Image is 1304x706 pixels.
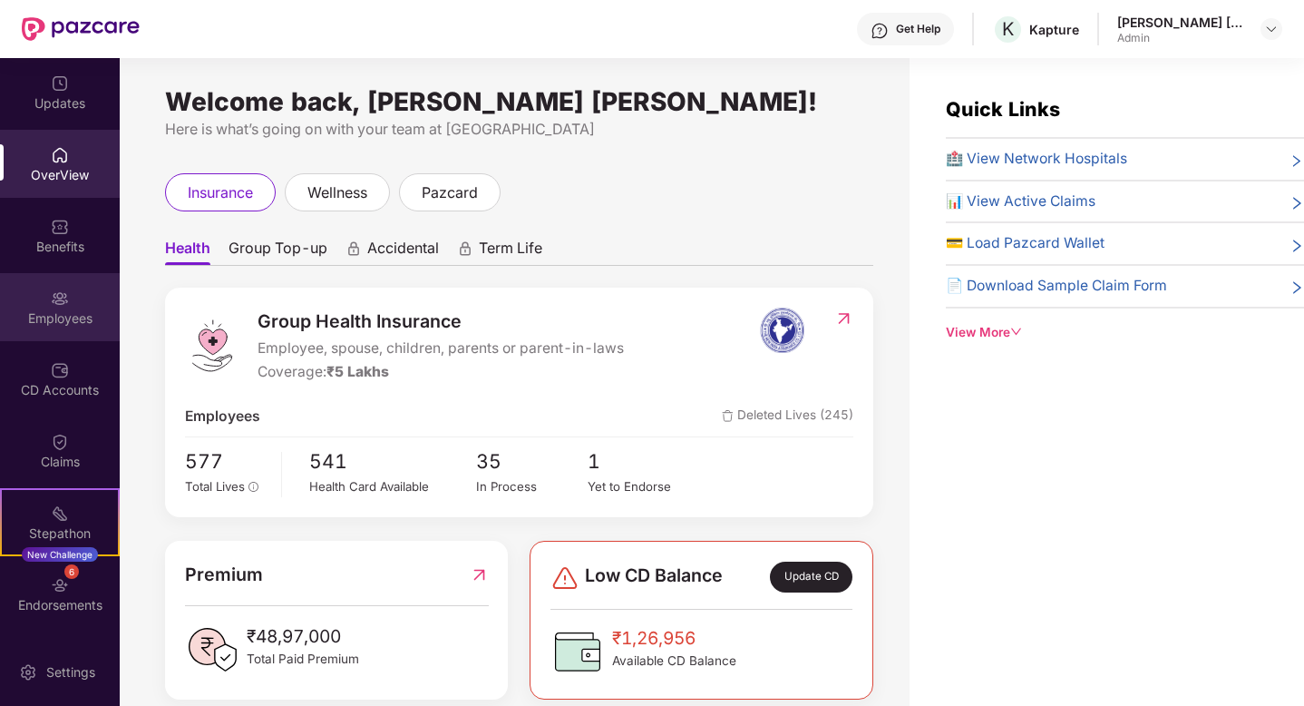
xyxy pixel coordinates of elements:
[770,562,852,593] div: Update CD
[229,239,327,265] span: Group Top-up
[722,410,734,422] img: deleteIcon
[185,623,239,677] img: PaidPremiumIcon
[476,446,588,476] span: 35
[588,446,699,476] span: 1
[588,477,699,496] div: Yet to Endorse
[946,97,1060,121] span: Quick Links
[51,576,69,594] img: svg+xml;base64,PHN2ZyBpZD0iRW5kb3JzZW1lbnRzIiB4bWxucz0iaHR0cDovL3d3dy53My5vcmcvMjAwMC9zdmciIHdpZH...
[185,446,268,476] span: 577
[51,74,69,93] img: svg+xml;base64,PHN2ZyBpZD0iVXBkYXRlZCIgeG1sbnM9Imh0dHA6Ly93d3cudzMub3JnLzIwMDAvc3ZnIiB3aWR0aD0iMj...
[748,308,816,353] img: insurerIcon
[22,547,98,562] div: New Challenge
[1289,152,1304,171] span: right
[247,650,359,669] span: Total Paid Premium
[51,433,69,451] img: svg+xml;base64,PHN2ZyBpZD0iQ2xhaW0iIHhtbG5zPSJodHRwOi8vd3d3LnczLm9yZy8yMDAwL3N2ZyIgd2lkdGg9IjIwIi...
[51,361,69,379] img: svg+xml;base64,PHN2ZyBpZD0iQ0RfQWNjb3VudHMiIGRhdGEtbmFtZT0iQ0QgQWNjb3VudHMiIHhtbG5zPSJodHRwOi8vd3...
[51,289,69,308] img: svg+xml;base64,PHN2ZyBpZD0iRW1wbG95ZWVzIiB4bWxucz0iaHR0cDovL3d3dy53My5vcmcvMjAwMC9zdmciIHdpZHRoPS...
[19,663,37,681] img: svg+xml;base64,PHN2ZyBpZD0iU2V0dGluZy0yMHgyMCIgeG1sbnM9Imh0dHA6Ly93d3cudzMub3JnLzIwMDAvc3ZnIiB3aW...
[248,482,259,493] span: info-circle
[946,191,1095,213] span: 📊 View Active Claims
[1289,279,1304,298] span: right
[309,477,476,496] div: Health Card Available
[476,477,588,496] div: In Process
[247,623,359,650] span: ₹48,97,000
[2,525,118,543] div: Stepathon
[612,624,736,652] span: ₹1,26,956
[22,17,140,41] img: New Pazcare Logo
[188,181,253,204] span: insurance
[946,232,1105,255] span: 💳 Load Pazcard Wallet
[1289,194,1304,213] span: right
[185,561,263,589] span: Premium
[1029,21,1079,38] div: Kapture
[258,338,624,360] span: Employee, spouse, children, parents or parent-in-laws
[479,239,542,265] span: Term Life
[585,562,723,593] span: Low CD Balance
[51,218,69,236] img: svg+xml;base64,PHN2ZyBpZD0iQmVuZWZpdHMiIHhtbG5zPSJodHRwOi8vd3d3LnczLm9yZy8yMDAwL3N2ZyIgd2lkdGg9Ij...
[345,240,362,257] div: animation
[309,446,476,476] span: 541
[258,361,624,384] div: Coverage:
[185,479,245,494] span: Total Lives
[946,323,1304,342] div: View More
[834,309,853,328] img: RedirectIcon
[457,240,473,257] div: animation
[258,308,624,336] span: Group Health Insurance
[550,624,605,679] img: CDBalanceIcon
[896,22,940,36] div: Get Help
[326,363,389,380] span: ₹5 Lakhs
[51,505,69,523] img: svg+xml;base64,PHN2ZyB4bWxucz0iaHR0cDovL3d3dy53My5vcmcvMjAwMC9zdmciIHdpZHRoPSIyMSIgaGVpZ2h0PSIyMC...
[165,239,210,265] span: Health
[165,94,873,109] div: Welcome back, [PERSON_NAME] [PERSON_NAME]!
[41,663,101,681] div: Settings
[185,406,260,428] span: Employees
[51,146,69,164] img: svg+xml;base64,PHN2ZyBpZD0iSG9tZSIgeG1sbnM9Imh0dHA6Ly93d3cudzMub3JnLzIwMDAvc3ZnIiB3aWR0aD0iMjAiIG...
[722,406,853,428] span: Deleted Lives (245)
[1117,14,1244,31] div: [PERSON_NAME] [PERSON_NAME]
[185,319,239,373] img: logo
[946,148,1127,171] span: 🏥 View Network Hospitals
[946,275,1167,298] span: 📄 Download Sample Claim Form
[550,564,579,593] img: svg+xml;base64,PHN2ZyBpZD0iRGFuZ2VyLTMyeDMyIiB4bWxucz0iaHR0cDovL3d3dy53My5vcmcvMjAwMC9zdmciIHdpZH...
[1264,22,1279,36] img: svg+xml;base64,PHN2ZyBpZD0iRHJvcGRvd24tMzJ4MzIiIHhtbG5zPSJodHRwOi8vd3d3LnczLm9yZy8yMDAwL3N2ZyIgd2...
[307,181,367,204] span: wellness
[612,652,736,671] span: Available CD Balance
[64,564,79,579] div: 6
[470,561,489,589] img: RedirectIcon
[1010,326,1023,338] span: down
[871,22,889,40] img: svg+xml;base64,PHN2ZyBpZD0iSGVscC0zMngzMiIgeG1sbnM9Imh0dHA6Ly93d3cudzMub3JnLzIwMDAvc3ZnIiB3aWR0aD...
[422,181,478,204] span: pazcard
[1289,236,1304,255] span: right
[367,239,439,265] span: Accidental
[1117,31,1244,45] div: Admin
[1002,18,1014,40] span: K
[165,118,873,141] div: Here is what’s going on with your team at [GEOGRAPHIC_DATA]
